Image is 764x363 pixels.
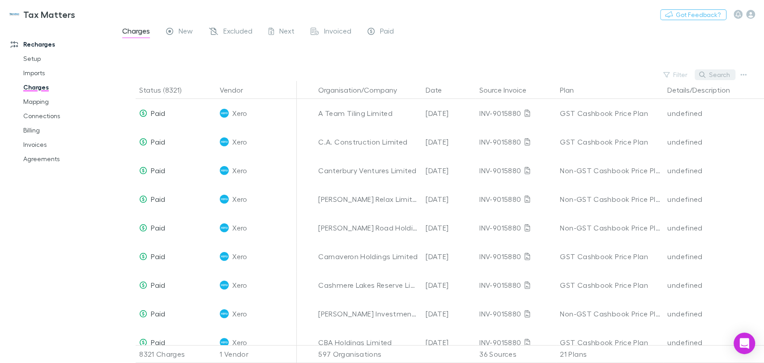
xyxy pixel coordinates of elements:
[318,328,418,357] div: CBA Holdings Limited
[151,252,165,261] span: Paid
[151,166,165,175] span: Paid
[232,128,247,156] span: Xero
[479,185,553,214] div: INV-9015880
[560,271,660,299] div: GST Cashbook Price Plan
[232,185,247,214] span: Xero
[479,271,553,299] div: INV-9015880
[232,156,247,185] span: Xero
[220,195,229,204] img: Xero's Logo
[660,9,726,20] button: Got Feedback?
[14,137,121,152] a: Invoices
[279,26,295,38] span: Next
[14,109,121,123] a: Connections
[695,69,735,80] button: Search
[479,242,553,271] div: INV-9015880
[220,109,229,118] img: Xero's Logo
[560,214,660,242] div: Non-GST Cashbook Price Plan
[220,281,229,290] img: Xero's Logo
[560,156,660,185] div: Non-GST Cashbook Price Plan
[232,328,247,357] span: Xero
[479,328,553,357] div: INV-9015880
[220,81,254,99] button: Vendor
[23,9,75,20] h3: Tax Matters
[422,214,476,242] div: [DATE]
[318,185,418,214] div: [PERSON_NAME] Relax Limited
[318,99,418,128] div: A Team Tiling Limited
[151,338,165,346] span: Paid
[318,81,408,99] button: Organisation/Company
[560,81,585,99] button: Plan
[151,281,165,289] span: Paid
[220,252,229,261] img: Xero's Logo
[667,271,741,299] div: undefined
[667,242,741,271] div: undefined
[734,333,755,354] div: Open Intercom Messenger
[667,99,741,128] div: undefined
[318,271,418,299] div: Cashmere Lakes Reserve Limited
[422,128,476,156] div: [DATE]
[232,99,247,128] span: Xero
[422,271,476,299] div: [DATE]
[4,4,81,25] a: Tax Matters
[151,195,165,203] span: Paid
[479,99,553,128] div: INV-9015880
[422,185,476,214] div: [DATE]
[422,328,476,357] div: [DATE]
[479,299,553,328] div: INV-9015880
[426,81,452,99] button: Date
[179,26,193,38] span: New
[479,128,553,156] div: INV-9015880
[318,242,418,271] div: Carnaveron Holdings Limited
[151,223,165,232] span: Paid
[151,137,165,146] span: Paid
[151,309,165,318] span: Paid
[560,99,660,128] div: GST Cashbook Price Plan
[560,242,660,271] div: GST Cashbook Price Plan
[318,214,418,242] div: [PERSON_NAME] Road Holdings Limited
[422,156,476,185] div: [DATE]
[232,214,247,242] span: Xero
[479,81,537,99] button: Source Invoice
[139,81,192,99] button: Status (8321)
[556,345,664,363] div: 21 Plans
[476,345,556,363] div: 36 Sources
[479,156,553,185] div: INV-9015880
[220,338,229,347] img: Xero's Logo
[223,26,252,38] span: Excluded
[9,9,20,20] img: Tax Matters 's Logo
[560,299,660,328] div: Non-GST Cashbook Price Plan
[667,185,741,214] div: undefined
[667,156,741,185] div: undefined
[220,309,229,318] img: Xero's Logo
[318,128,418,156] div: C.A. Construction Limited
[324,26,351,38] span: Invoiced
[14,94,121,109] a: Mapping
[136,345,216,363] div: 8321 Charges
[232,299,247,328] span: Xero
[220,137,229,146] img: Xero's Logo
[667,328,741,357] div: undefined
[315,345,422,363] div: 597 Organisations
[667,81,741,99] button: Details/Description
[422,299,476,328] div: [DATE]
[422,99,476,128] div: [DATE]
[479,214,553,242] div: INV-9015880
[14,123,121,137] a: Billing
[232,242,247,271] span: Xero
[220,223,229,232] img: Xero's Logo
[560,128,660,156] div: GST Cashbook Price Plan
[667,299,741,328] div: undefined
[14,80,121,94] a: Charges
[216,345,297,363] div: 1 Vendor
[151,109,165,117] span: Paid
[667,128,741,156] div: undefined
[220,166,229,175] img: Xero's Logo
[667,214,741,242] div: undefined
[318,299,418,328] div: [PERSON_NAME] Investments Limited
[14,51,121,66] a: Setup
[422,242,476,271] div: [DATE]
[380,26,394,38] span: Paid
[14,152,121,166] a: Agreements
[560,328,660,357] div: GST Cashbook Price Plan
[2,37,121,51] a: Recharges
